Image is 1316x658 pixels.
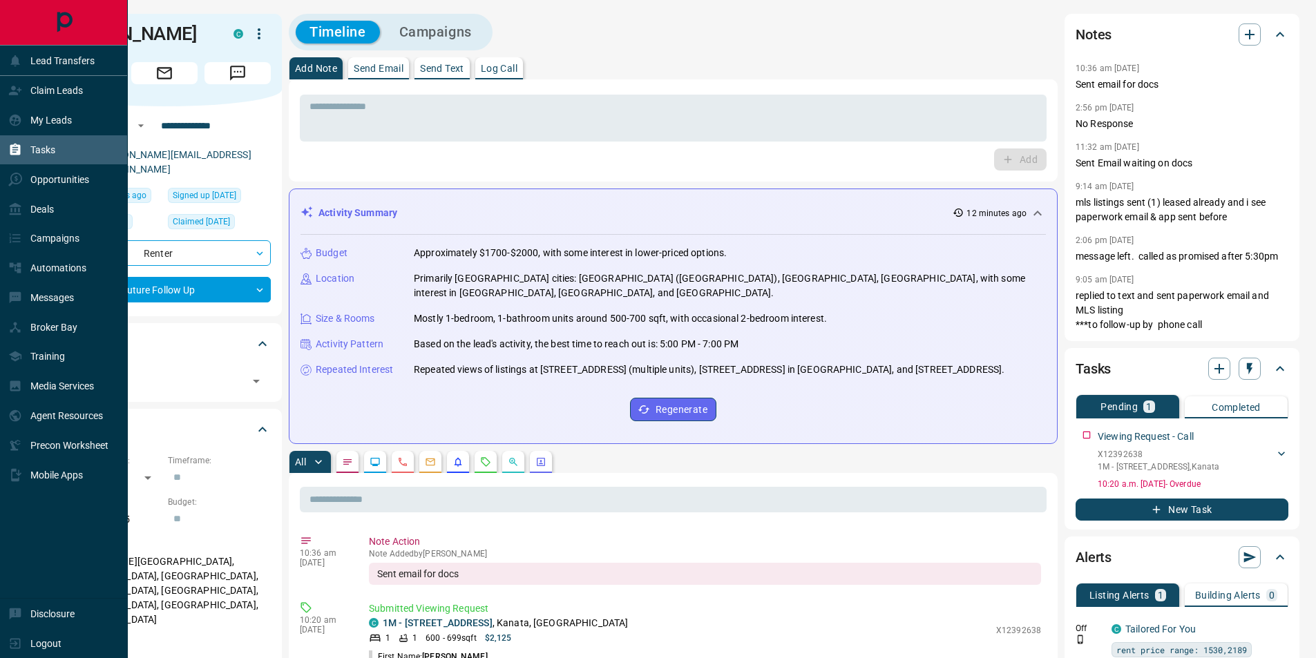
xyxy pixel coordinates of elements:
p: Send Text [420,64,464,73]
p: [DATE] [300,558,348,568]
div: condos.ca [1112,624,1121,634]
button: Open [133,117,149,134]
p: X12392638 [1098,448,1219,461]
svg: Emails [425,456,436,467]
p: 9:05 am [DATE] [1076,275,1134,284]
p: Add Note [295,64,337,73]
div: Tue Jun 09 2020 [168,188,271,207]
p: Approximately $1700-$2000, with some interest in lower-priced options. [414,246,727,260]
p: 10:20 a.m. [DATE] - Overdue [1098,478,1288,490]
p: Sent email for docs [1076,77,1288,92]
button: Regenerate [630,398,716,421]
p: 600 - 699 sqft [426,632,476,644]
p: mls listings sent (1) leased already and i see paperwork email & app sent before [1076,195,1288,224]
div: Tasks [1076,352,1288,385]
p: Building Alerts [1195,590,1261,600]
div: Renter [58,240,271,266]
a: [PERSON_NAME][EMAIL_ADDRESS][DOMAIN_NAME] [95,149,251,175]
div: X123926381M - [STREET_ADDRESS],Kanata [1098,445,1288,476]
div: Notes [1076,18,1288,51]
p: Note Action [369,534,1041,549]
svg: Lead Browsing Activity [370,456,381,467]
p: 2:56 pm [DATE] [1076,103,1134,113]
p: replied to text and sent paperwork email and MLS listing ***to follow-up by phone call [1076,289,1288,332]
p: 9:14 am [DATE] [1076,182,1134,191]
p: , Kanata, [GEOGRAPHIC_DATA] [383,616,628,630]
span: Signed up [DATE] [173,188,236,202]
span: Email [131,62,198,84]
div: Alerts [1076,541,1288,574]
p: Log Call [481,64,517,73]
p: $2,125 [485,632,512,644]
p: Mostly 1-bedroom, 1-bathroom units around 500-700 sqft, with occasional 2-bedroom interest. [414,311,827,326]
h2: Notes [1076,23,1112,46]
div: Sent email for docs [369,563,1041,585]
div: Tags [58,327,271,360]
p: Listing Alerts [1089,590,1150,600]
h2: Alerts [1076,546,1112,568]
p: Sent Email waiting on docs [1076,156,1288,171]
p: Viewing Request - Call [1098,429,1194,444]
p: 1 [385,632,390,644]
p: Pending [1100,402,1138,412]
svg: Agent Actions [535,456,546,467]
span: Claimed [DATE] [173,215,230,229]
div: condos.ca [233,29,243,39]
h2: Tasks [1076,358,1111,380]
p: 1 [1146,402,1152,412]
p: Note Added by [PERSON_NAME] [369,549,1041,559]
p: 1 [1158,590,1163,600]
p: 12 minutes ago [966,207,1027,220]
p: 10:20 am [300,615,348,625]
svg: Notes [342,456,353,467]
p: No Response [1076,117,1288,131]
p: Timeframe: [168,454,271,467]
svg: Requests [480,456,491,467]
button: New Task [1076,499,1288,521]
p: 11:32 am [DATE] [1076,142,1139,152]
button: Campaigns [385,21,486,43]
p: Activity Pattern [316,337,383,351]
p: Budget [316,246,347,260]
p: message left. called as promised after 5:30pm [1076,249,1288,264]
a: 1M - [STREET_ADDRESS] [383,617,493,628]
p: Activity Summary [318,206,397,220]
p: 2:06 pm [DATE] [1076,235,1134,245]
div: Fri Aug 22 2025 [168,214,271,233]
svg: Calls [397,456,408,467]
div: Activity Summary12 minutes ago [301,200,1046,226]
button: Open [247,371,266,391]
p: Based on the lead's activity, the best time to reach out is: 5:00 PM - 7:00 PM [414,337,738,351]
button: Timeline [296,21,380,43]
svg: Opportunities [508,456,519,467]
p: 0 [1269,590,1275,600]
span: Message [204,62,271,84]
a: Tailored For You [1125,623,1196,635]
svg: Push Notification Only [1076,635,1085,644]
p: 10:36 am [300,548,348,558]
p: Completed [1212,403,1261,412]
span: rent price range: 1530,2189 [1116,643,1247,657]
div: Criteria [58,413,271,446]
p: Primarily [GEOGRAPHIC_DATA] cities: [GEOGRAPHIC_DATA] ([GEOGRAPHIC_DATA]), [GEOGRAPHIC_DATA], [GE... [414,271,1046,300]
p: 1M - [STREET_ADDRESS] , Kanata [1098,461,1219,473]
h1: [PERSON_NAME] [58,23,213,45]
p: [DATE] [300,625,348,635]
p: Submitted Viewing Request [369,601,1041,616]
p: X12392638 [996,624,1041,637]
p: Off [1076,622,1103,635]
p: Motivation: [58,638,271,650]
div: Future Follow Up [58,277,271,302]
svg: Listing Alerts [452,456,464,467]
p: Repeated views of listings at [STREET_ADDRESS] (multiple units), [STREET_ADDRESS] in [GEOGRAPHIC_... [414,362,1004,377]
p: Send Email [354,64,403,73]
p: 10:36 am [DATE] [1076,64,1139,73]
div: condos.ca [369,618,379,628]
p: Budget: [168,496,271,508]
p: Areas Searched: [58,538,271,550]
p: All [295,457,306,467]
p: Location [316,271,354,286]
p: Size & Rooms [316,311,375,326]
p: [PERSON_NAME][GEOGRAPHIC_DATA], [GEOGRAPHIC_DATA], [GEOGRAPHIC_DATA], [GEOGRAPHIC_DATA], [GEOGRAP... [58,550,271,631]
p: 1 [412,632,417,644]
